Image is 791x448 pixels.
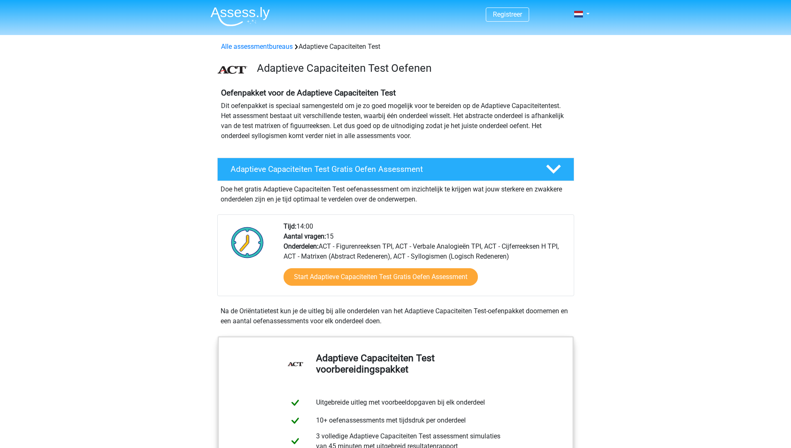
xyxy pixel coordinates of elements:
[284,268,478,286] a: Start Adaptieve Capaciteiten Test Gratis Oefen Assessment
[211,7,270,26] img: Assessly
[284,242,319,250] b: Onderdelen:
[217,181,574,204] div: Doe het gratis Adaptieve Capaciteiten Test oefenassessment om inzichtelijk te krijgen wat jouw st...
[218,66,247,74] img: ACT
[277,221,573,296] div: 14:00 15 ACT - Figurenreeksen TPI, ACT - Verbale Analogieën TPI, ACT - Cijferreeksen H TPI, ACT -...
[493,10,522,18] a: Registreer
[257,62,568,75] h3: Adaptieve Capaciteiten Test Oefenen
[221,43,293,50] a: Alle assessmentbureaus
[221,88,396,98] b: Oefenpakket voor de Adaptieve Capaciteiten Test
[284,232,326,240] b: Aantal vragen:
[214,158,578,181] a: Adaptieve Capaciteiten Test Gratis Oefen Assessment
[221,101,570,141] p: Dit oefenpakket is speciaal samengesteld om je zo goed mogelijk voor te bereiden op de Adaptieve ...
[231,164,532,174] h4: Adaptieve Capaciteiten Test Gratis Oefen Assessment
[226,221,269,263] img: Klok
[217,306,574,326] div: Na de Oriëntatietest kun je de uitleg bij alle onderdelen van het Adaptieve Capaciteiten Test-oef...
[218,42,574,52] div: Adaptieve Capaciteiten Test
[284,222,296,230] b: Tijd:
